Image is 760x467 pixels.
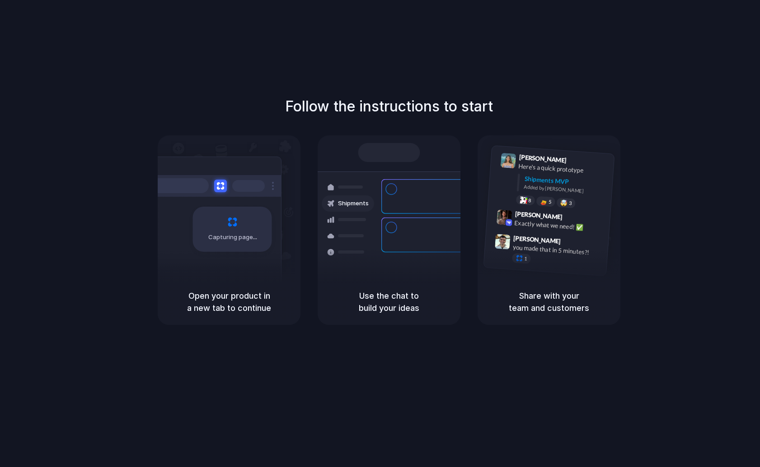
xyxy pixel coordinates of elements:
[569,156,588,167] span: 9:41 AM
[528,198,531,203] span: 8
[512,242,603,258] div: you made that in 5 minutes?!
[488,290,610,314] h5: Share with your team and customers
[518,161,609,176] div: Here's a quick prototype
[549,199,552,204] span: 5
[569,201,572,206] span: 3
[285,96,493,117] h1: Follow the instructions to start
[565,213,584,224] span: 9:42 AM
[524,174,608,189] div: Shipments MVP
[524,183,607,196] div: Added by [PERSON_NAME]
[560,199,568,206] div: 🤯
[514,218,605,233] div: Exactly what we need! ✅
[524,256,527,261] span: 1
[519,152,567,165] span: [PERSON_NAME]
[513,233,561,246] span: [PERSON_NAME]
[328,290,450,314] h5: Use the chat to build your ideas
[338,199,369,208] span: Shipments
[169,290,290,314] h5: Open your product in a new tab to continue
[563,237,582,248] span: 9:47 AM
[515,208,563,222] span: [PERSON_NAME]
[208,233,258,242] span: Capturing page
